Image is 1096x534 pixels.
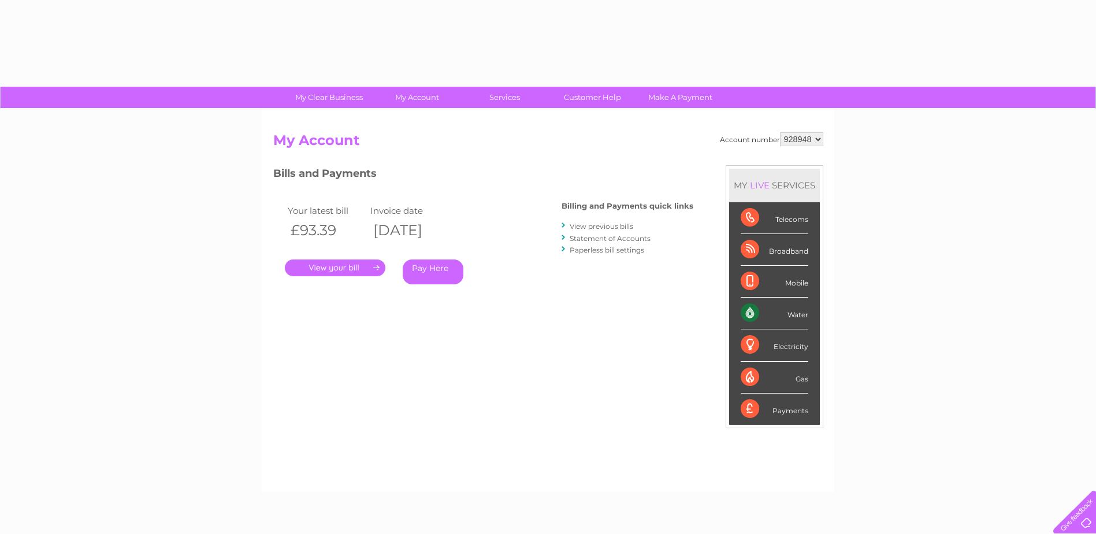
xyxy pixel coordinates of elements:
[570,234,651,243] a: Statement of Accounts
[285,259,385,276] a: .
[570,222,633,231] a: View previous bills
[741,234,808,266] div: Broadband
[741,329,808,361] div: Electricity
[633,87,728,108] a: Make A Payment
[748,180,772,191] div: LIVE
[457,87,552,108] a: Services
[369,87,465,108] a: My Account
[741,394,808,425] div: Payments
[367,203,451,218] td: Invoice date
[729,169,820,202] div: MY SERVICES
[285,203,368,218] td: Your latest bill
[741,362,808,394] div: Gas
[285,218,368,242] th: £93.39
[720,132,823,146] div: Account number
[545,87,640,108] a: Customer Help
[562,202,693,210] h4: Billing and Payments quick links
[273,165,693,186] h3: Bills and Payments
[741,202,808,234] div: Telecoms
[281,87,377,108] a: My Clear Business
[367,218,451,242] th: [DATE]
[273,132,823,154] h2: My Account
[741,266,808,298] div: Mobile
[570,246,644,254] a: Paperless bill settings
[403,259,463,284] a: Pay Here
[741,298,808,329] div: Water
